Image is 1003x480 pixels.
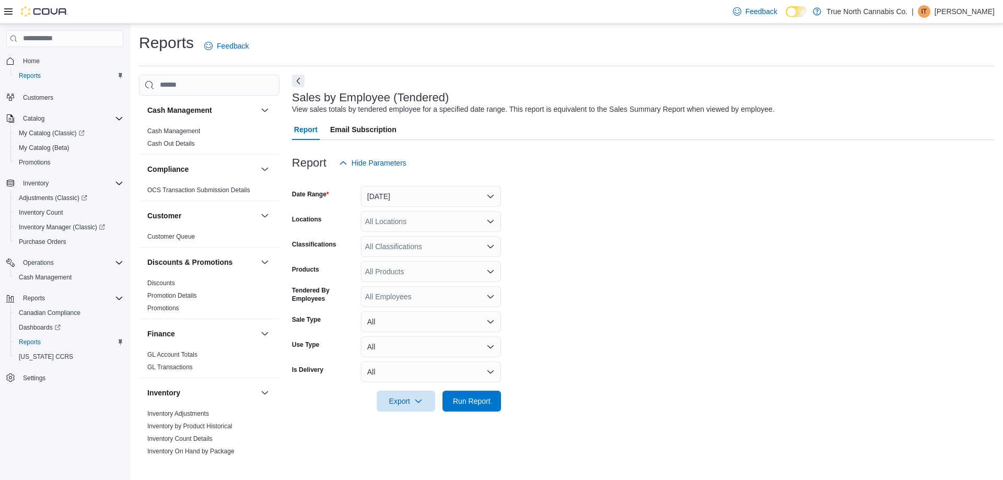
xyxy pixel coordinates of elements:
[19,90,123,103] span: Customers
[361,311,501,332] button: All
[15,156,55,169] a: Promotions
[15,236,71,248] a: Purchase Orders
[19,177,123,190] span: Inventory
[259,256,271,268] button: Discounts & Promotions
[15,69,45,82] a: Reports
[10,205,127,220] button: Inventory Count
[147,291,197,300] span: Promotion Details
[19,353,73,361] span: [US_STATE] CCRS
[10,335,127,349] button: Reports
[19,292,49,305] button: Reports
[19,158,51,167] span: Promotions
[292,157,326,169] h3: Report
[139,348,279,378] div: Finance
[10,349,127,364] button: [US_STATE] CCRS
[147,350,197,359] span: GL Account Totals
[19,273,72,282] span: Cash Management
[23,114,44,123] span: Catalog
[15,307,123,319] span: Canadian Compliance
[486,217,495,226] button: Open list of options
[15,221,109,233] a: Inventory Manager (Classic)
[147,388,180,398] h3: Inventory
[15,236,123,248] span: Purchase Orders
[361,186,501,207] button: [DATE]
[15,321,123,334] span: Dashboards
[2,89,127,104] button: Customers
[292,240,336,249] label: Classifications
[292,315,321,324] label: Sale Type
[147,305,179,312] a: Promotions
[259,209,271,222] button: Customer
[139,184,279,201] div: Compliance
[292,341,319,349] label: Use Type
[292,215,322,224] label: Locations
[259,163,271,175] button: Compliance
[147,105,212,115] h3: Cash Management
[21,6,68,17] img: Cova
[147,210,256,221] button: Customer
[147,186,250,194] span: OCS Transaction Submission Details
[2,255,127,270] button: Operations
[147,257,232,267] h3: Discounts & Promotions
[292,91,449,104] h3: Sales by Employee (Tendered)
[361,336,501,357] button: All
[292,366,323,374] label: Is Delivery
[147,279,175,287] a: Discounts
[147,388,256,398] button: Inventory
[486,267,495,276] button: Open list of options
[200,36,253,56] a: Feedback
[139,32,194,53] h1: Reports
[383,391,429,412] span: Export
[19,55,44,67] a: Home
[147,410,209,417] a: Inventory Adjustments
[15,221,123,233] span: Inventory Manager (Classic)
[147,232,195,241] span: Customer Queue
[10,235,127,249] button: Purchase Orders
[147,127,200,135] a: Cash Management
[147,329,256,339] button: Finance
[147,257,256,267] button: Discounts & Promotions
[19,309,80,317] span: Canadian Compliance
[10,220,127,235] a: Inventory Manager (Classic)
[361,361,501,382] button: All
[15,271,76,284] a: Cash Management
[147,351,197,358] a: GL Account Totals
[19,208,63,217] span: Inventory Count
[377,391,435,412] button: Export
[19,112,49,125] button: Catalog
[19,256,123,269] span: Operations
[6,49,123,413] nav: Complex example
[19,323,61,332] span: Dashboards
[147,210,181,221] h3: Customer
[729,1,782,22] a: Feedback
[19,177,53,190] button: Inventory
[147,364,193,371] a: GL Transactions
[147,279,175,287] span: Discounts
[147,423,232,430] a: Inventory by Product Historical
[139,277,279,319] div: Discounts & Promotions
[15,307,85,319] a: Canadian Compliance
[19,238,66,246] span: Purchase Orders
[217,41,249,51] span: Feedback
[330,119,396,140] span: Email Subscription
[259,104,271,116] button: Cash Management
[19,54,123,67] span: Home
[15,206,67,219] a: Inventory Count
[19,371,123,384] span: Settings
[745,6,777,17] span: Feedback
[292,75,305,87] button: Next
[442,391,501,412] button: Run Report
[147,447,235,455] span: Inventory On Hand by Package
[922,5,927,18] span: IT
[23,93,53,102] span: Customers
[10,320,127,335] a: Dashboards
[147,304,179,312] span: Promotions
[15,127,89,139] a: My Catalog (Classic)
[19,194,87,202] span: Adjustments (Classic)
[147,422,232,430] span: Inventory by Product Historical
[147,329,175,339] h3: Finance
[10,191,127,205] a: Adjustments (Classic)
[918,5,930,18] div: Isabella Thompson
